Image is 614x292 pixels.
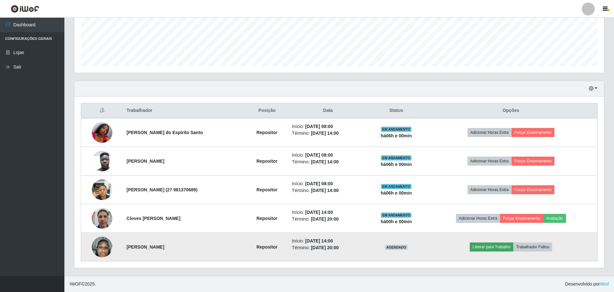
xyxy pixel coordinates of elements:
th: Opções [425,103,598,118]
strong: há 06 h e 00 min [381,162,412,167]
button: Adicionar Horas Extra [456,214,500,223]
strong: Repositor [256,187,277,192]
span: IWOF [70,281,81,287]
time: [DATE] 14:00 [311,131,339,136]
time: [DATE] 08:00 [305,181,333,186]
button: Forçar Encerramento [500,214,543,223]
strong: Repositor [256,130,277,135]
li: Início: [292,209,364,216]
li: Término: [292,244,364,251]
strong: há 06 h e 00 min [381,133,412,138]
button: Liberar para Trabalho [470,242,513,251]
span: EM ANDAMENTO [381,127,411,132]
strong: [PERSON_NAME] [127,244,164,250]
img: CoreUI Logo [11,5,39,13]
time: [DATE] 08:00 [305,152,333,158]
time: [DATE] 08:00 [305,124,333,129]
a: iWof [600,281,609,287]
li: Início: [292,180,364,187]
strong: Cloves [PERSON_NAME] [127,216,180,221]
button: Trabalhador Faltou [513,242,552,251]
strong: [PERSON_NAME] [127,159,164,164]
strong: Repositor [256,216,277,221]
button: Forçar Encerramento [512,128,555,137]
button: Avaliação [543,214,566,223]
time: [DATE] 20:00 [311,216,339,222]
button: Adicionar Horas Extra [468,128,512,137]
th: Status [368,103,425,118]
strong: [PERSON_NAME] do Espírito Santo [127,130,203,135]
span: EM ANDAMENTO [381,184,411,189]
button: Adicionar Horas Extra [468,185,512,194]
img: 1750620222333.jpeg [92,114,112,151]
span: Desenvolvido por [565,281,609,287]
time: [DATE] 20:00 [311,245,339,250]
strong: há 06 h e 00 min [381,190,412,196]
strong: há 00 h e 00 min [381,219,412,224]
time: [DATE] 14:00 [311,188,339,193]
strong: Repositor [256,244,277,250]
strong: [PERSON_NAME] (27 981370689) [127,187,197,192]
th: Posição [246,103,288,118]
span: AGENDADO [385,245,408,250]
img: 1755367565245.jpeg [92,176,112,203]
button: Adicionar Horas Extra [468,157,512,166]
li: Início: [292,238,364,244]
span: © 2025 . [70,281,96,287]
li: Início: [292,152,364,159]
img: 1755386143751.jpeg [92,229,112,265]
li: Início: [292,123,364,130]
span: EM ANDAMENTO [381,155,411,160]
li: Término: [292,187,364,194]
th: Data [288,103,368,118]
img: 1752934978017.jpeg [92,205,112,232]
time: [DATE] 14:00 [305,238,333,243]
li: Término: [292,130,364,137]
time: [DATE] 14:00 [311,159,339,164]
button: Forçar Encerramento [512,185,555,194]
time: [DATE] 14:00 [305,210,333,215]
th: Trabalhador [123,103,246,118]
strong: Repositor [256,159,277,164]
li: Término: [292,216,364,223]
span: EM ANDAMENTO [381,213,411,218]
img: 1752240503599.jpeg [92,147,112,175]
li: Término: [292,159,364,165]
button: Forçar Encerramento [512,157,555,166]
